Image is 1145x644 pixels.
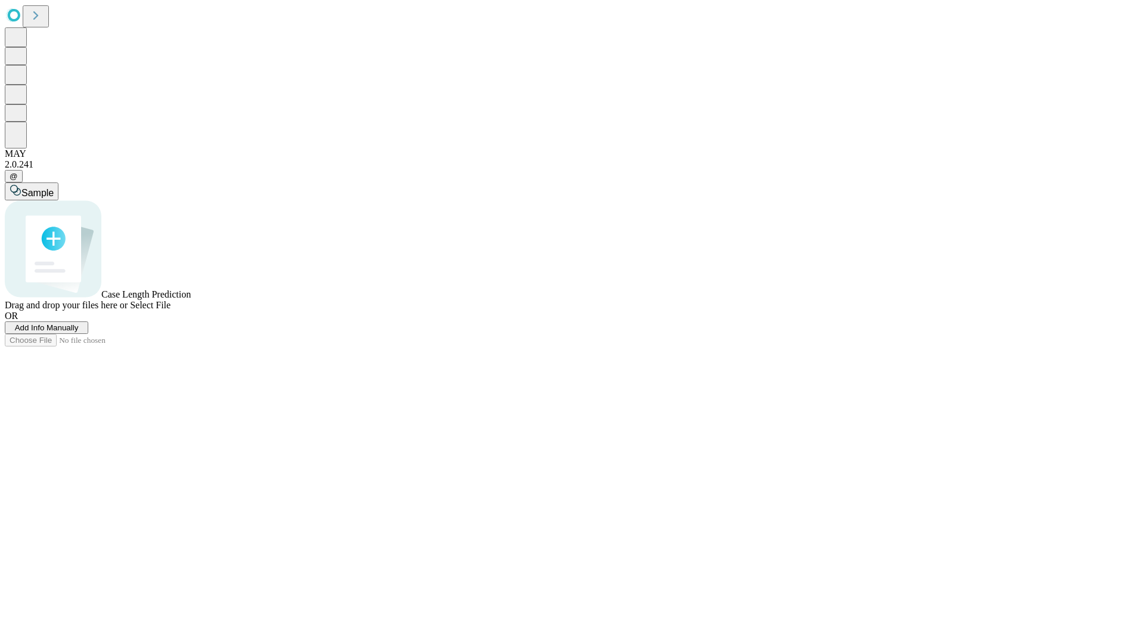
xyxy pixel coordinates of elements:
button: Sample [5,182,58,200]
span: Sample [21,188,54,198]
span: OR [5,311,18,321]
div: MAY [5,148,1140,159]
span: Add Info Manually [15,323,79,332]
span: Case Length Prediction [101,289,191,299]
span: Drag and drop your files here or [5,300,128,310]
button: Add Info Manually [5,321,88,334]
span: @ [10,172,18,181]
span: Select File [130,300,171,310]
button: @ [5,170,23,182]
div: 2.0.241 [5,159,1140,170]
